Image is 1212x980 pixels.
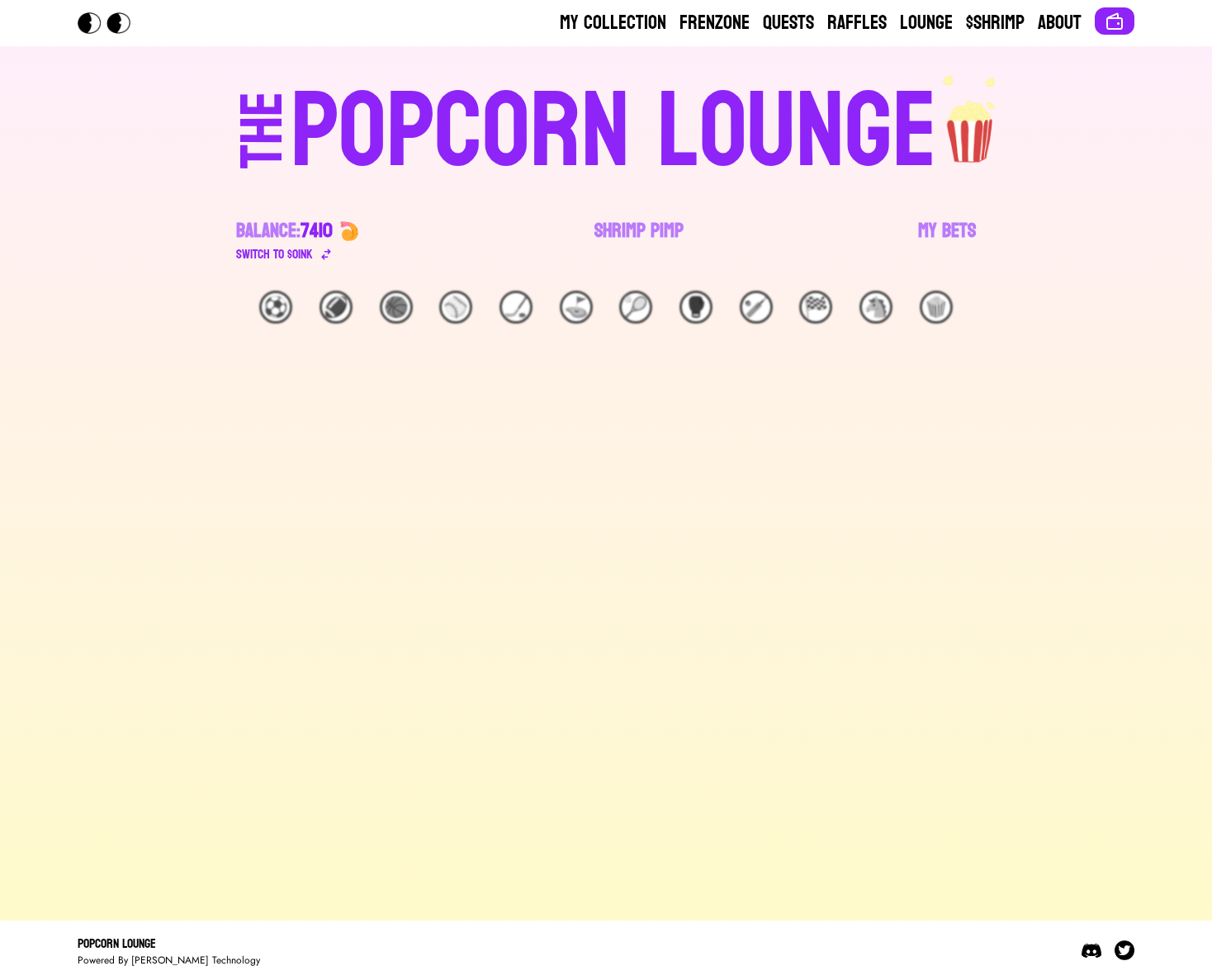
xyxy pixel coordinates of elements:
img: 🍤 [339,221,359,241]
img: popcorn [937,73,1005,165]
div: Balance: [236,218,333,244]
div: THE [233,92,292,201]
a: Quests [763,10,814,36]
a: THEPOPCORN LOUNGEpopcorn [97,73,1115,185]
div: 🏁 [799,291,832,324]
img: Popcorn [78,12,144,34]
div: 🎾 [619,291,652,324]
div: 🏏 [740,291,773,324]
div: 🍿 [920,291,953,324]
img: Connect wallet [1105,12,1124,31]
div: Popcorn Lounge [78,934,260,954]
div: 🏀 [380,291,413,324]
div: 🏒 [499,291,533,324]
a: My Collection [560,10,666,36]
a: Raffles [827,10,887,36]
img: Discord [1082,940,1101,960]
div: 🏈 [320,291,353,324]
a: Frenzone [679,10,750,36]
a: About [1038,10,1082,36]
span: 7410 [301,213,333,249]
div: Powered By [PERSON_NAME] Technology [78,954,260,967]
a: My Bets [918,218,976,264]
a: Lounge [900,10,953,36]
div: ⛳️ [560,291,593,324]
div: Switch to $ OINK [236,244,313,264]
div: ⚽️ [259,291,292,324]
a: Shrimp Pimp [594,218,684,264]
a: $Shrimp [966,10,1025,36]
div: 🥊 [679,291,713,324]
div: 🐴 [859,291,892,324]
div: ⚾️ [439,291,472,324]
img: Twitter [1115,940,1134,960]
div: POPCORN LOUNGE [291,79,937,185]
